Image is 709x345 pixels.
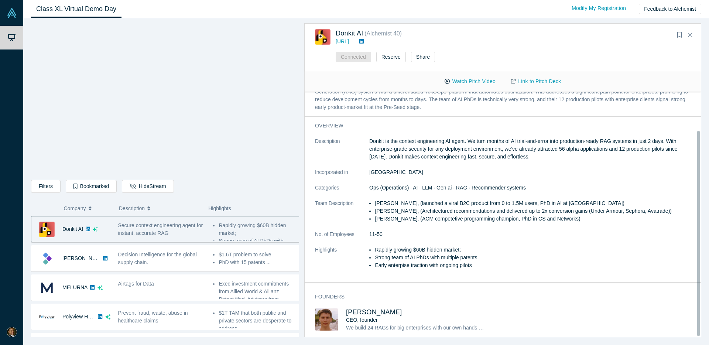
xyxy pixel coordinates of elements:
a: Donkit AI [336,30,363,37]
small: ( Alchemist 40 ) [364,30,402,37]
li: [PERSON_NAME], (ACM competetive programming champion, PhD in CS and Networks) [375,215,696,223]
a: MELURNA [62,284,88,290]
dd: 11-50 [369,230,696,238]
dt: Highlights [315,246,369,277]
dt: Team Description [315,199,369,230]
li: Rapidly growing $60B hidden market; [219,222,300,237]
li: Rapidly growing $60B hidden market; [375,246,696,254]
h3: overview [315,122,686,130]
li: [PERSON_NAME], (launched a viral B2C product from 0 to 1.5M users, PhD in AI at [GEOGRAPHIC_DATA]) [375,199,696,207]
a: Class XL Virtual Demo Day [31,0,121,18]
button: Bookmarked [66,180,117,193]
img: Polyview Health's Logo [39,309,55,325]
img: Donkit AI's Logo [315,29,330,45]
li: $1T TAM that both public and private sectors are desperate to address ... [219,309,300,332]
span: Description [119,201,145,216]
button: Reserve [376,52,406,62]
a: Modify My Registration [564,2,634,15]
button: Company [64,201,112,216]
button: Close [685,29,696,41]
span: Decision Intelligence for the global supply chain. [118,252,197,265]
span: Company [64,201,86,216]
li: [PERSON_NAME], (Architectured recommendations and delivered up to 2x conversion gains (Under Armo... [375,207,696,215]
dt: No. of Employees [315,230,369,246]
span: Highlights [208,205,231,211]
span: Secure context engineering agent for instant, accurate RAG [118,222,203,236]
li: $1.6T problem to solve [219,251,300,259]
li: Exec investment commitments from Allied World & Allianz [219,280,300,296]
li: Patent filed, Advisors from BetterHelp, Reversing Labs ... [219,296,300,311]
button: Description [119,201,201,216]
li: PhD with 15 patents ... [219,259,300,266]
img: Alchemist Vault Logo [7,8,17,18]
button: Watch Pitch Video [437,75,503,88]
span: Airtags for Data [118,281,154,287]
li: Strong team of AI PhDs with multiple patents ... [219,237,300,253]
a: Donkit AI [62,226,83,232]
img: Donkit AI's Logo [39,222,55,237]
img: MELURNA's Logo [39,280,55,296]
svg: dsa ai sparkles [97,285,103,290]
p: Donkit is the context engineering AI agent. We turn months of AI trial-and-error into production-... [369,137,696,161]
span: Ops (Operations) · AI · LLM · Gen ai · RAG · Recommender systems [369,185,526,191]
a: Link to Pitch Deck [503,75,569,88]
button: Share [411,52,435,62]
button: Feedback to Alchemist [639,4,701,14]
li: Early enterpise traction with ongoing pilots [375,262,696,269]
iframe: To enrich screen reader interactions, please activate Accessibility in Grammarly extension settings [31,24,299,174]
svg: dsa ai sparkles [105,314,110,320]
dt: Incorporated in [315,168,369,184]
img: Juan Scarlett's Account [7,327,17,337]
button: Filters [31,180,61,193]
a: Polyview Health [62,314,99,320]
dt: Description [315,137,369,168]
p: This company is a pure-play fit for your interest in Enterprise SaaS, AI, and ML. Donkit AI is ta... [305,75,706,116]
li: Strong team of AI PhDs with multiple patents [375,254,696,262]
dd: [GEOGRAPHIC_DATA] [369,168,696,176]
button: Bookmark [674,30,685,40]
a: [PERSON_NAME] [62,255,105,261]
button: Connected [336,52,371,62]
a: [URL] [336,38,349,44]
span: CEO, founder [346,317,378,323]
span: We build 24 RAGs for big enterprises with our own hands and finally found a way how to build an A... [346,325,674,331]
button: HideStream [122,180,174,193]
svg: dsa ai sparkles [93,227,98,232]
dt: Categories [315,184,369,199]
a: [PERSON_NAME] [346,308,402,316]
img: Mikhail Baklanov's Profile Image [315,308,338,331]
img: Kimaru AI's Logo [39,251,55,266]
h3: Founders [315,293,686,301]
span: Prevent fraud, waste, abuse in healthcare claims [118,310,188,324]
